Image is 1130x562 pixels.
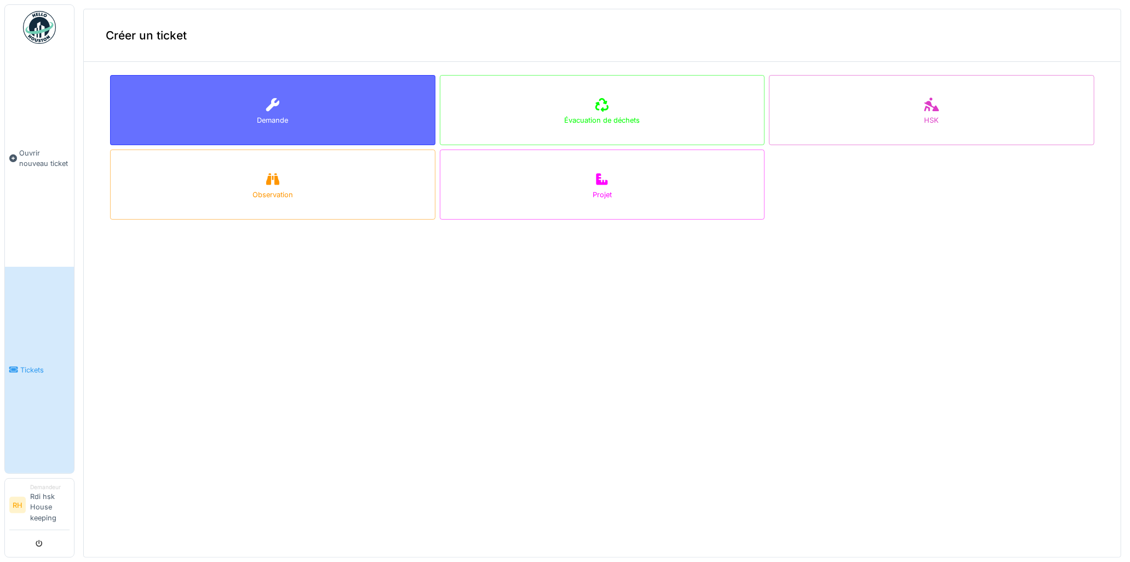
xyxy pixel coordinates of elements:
div: Observation [253,190,293,200]
a: RH DemandeurRdi hsk House keeping [9,483,70,530]
div: Demande [257,115,288,125]
span: Ouvrir nouveau ticket [19,148,70,169]
a: Ouvrir nouveau ticket [5,50,74,267]
div: Créer un ticket [84,9,1121,62]
img: Badge_color-CXgf-gQk.svg [23,11,56,44]
div: Projet [593,190,612,200]
li: Rdi hsk House keeping [30,483,70,527]
a: Tickets [5,267,74,473]
div: Évacuation de déchets [564,115,640,125]
li: RH [9,497,26,513]
span: Tickets [20,365,70,375]
div: HSK [925,115,939,125]
div: Demandeur [30,483,70,491]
